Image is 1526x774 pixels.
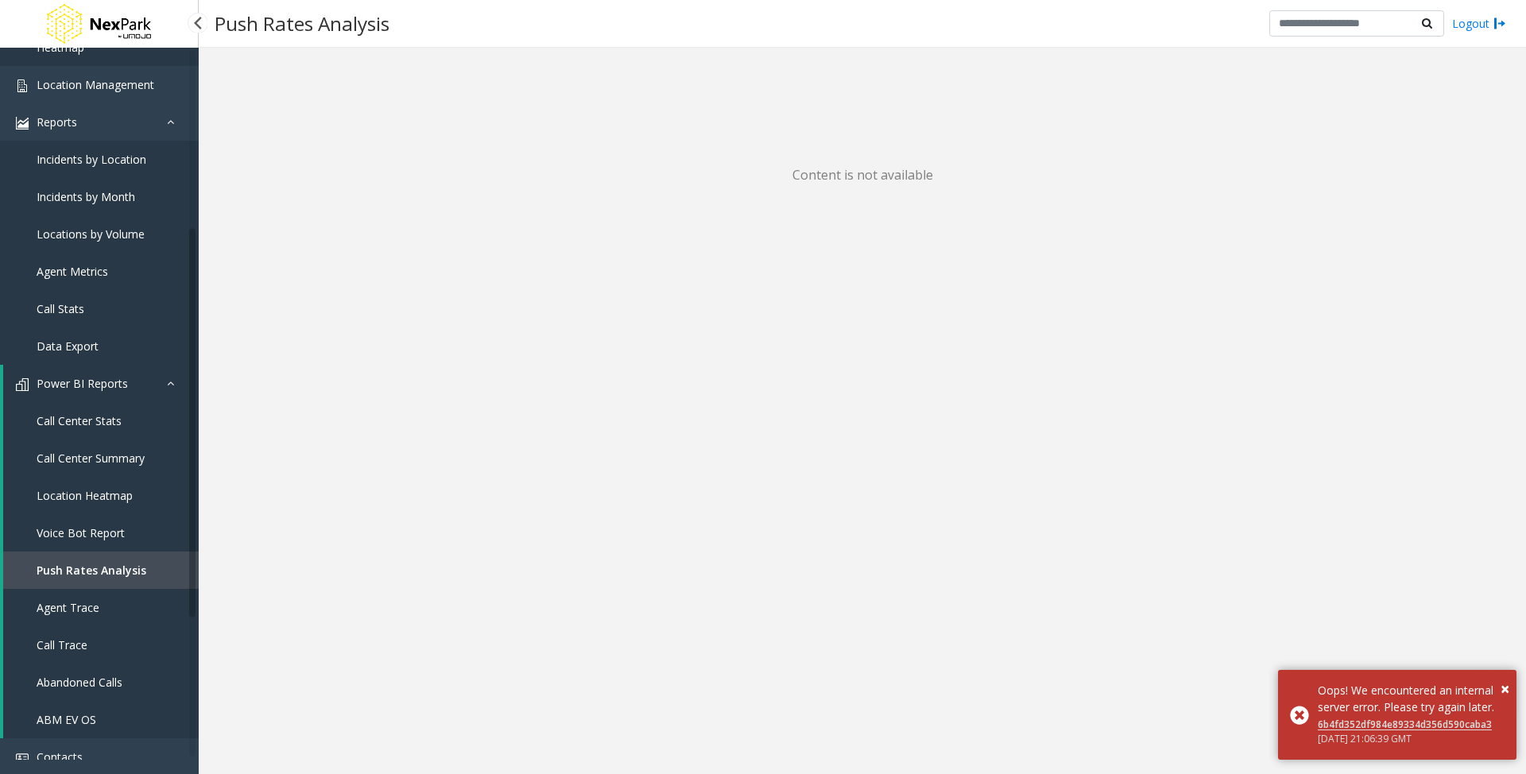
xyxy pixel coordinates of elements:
[37,376,128,391] span: Power BI Reports
[1452,15,1506,32] a: Logout
[207,4,397,43] h3: Push Rates Analysis
[37,114,77,130] span: Reports
[37,712,96,727] span: ABM EV OS
[3,514,199,551] a: Voice Bot Report
[37,675,122,690] span: Abandoned Calls
[37,413,122,428] span: Call Center Stats
[792,162,933,188] span: Content is not available
[16,752,29,764] img: 'icon'
[37,600,99,615] span: Agent Trace
[3,701,199,738] a: ABM EV OS
[37,488,133,503] span: Location Heatmap
[37,301,84,316] span: Call Stats
[37,339,99,354] span: Data Export
[37,189,135,204] span: Incidents by Month
[16,79,29,92] img: 'icon'
[3,439,199,477] a: Call Center Summary
[37,226,145,242] span: Locations by Volume
[1318,682,1505,715] div: Oops! We encountered an internal server error. Please try again later.
[37,451,145,466] span: Call Center Summary
[37,525,125,540] span: Voice Bot Report
[37,637,87,652] span: Call Trace
[3,626,199,664] a: Call Trace
[37,563,146,578] span: Push Rates Analysis
[1501,677,1509,701] button: Close
[16,378,29,391] img: 'icon'
[37,264,108,279] span: Agent Metrics
[1493,15,1506,32] img: logout
[37,40,84,55] span: Heatmap
[3,402,199,439] a: Call Center Stats
[3,365,199,402] a: Power BI Reports
[3,664,199,701] a: Abandoned Calls
[3,551,199,589] a: Push Rates Analysis
[16,117,29,130] img: 'icon'
[1318,718,1492,731] a: 6b4fd352df984e89334d356d590caba3
[37,77,154,92] span: Location Management
[1501,678,1509,699] span: ×
[1318,732,1505,746] div: [DATE] 21:06:39 GMT
[37,152,146,167] span: Incidents by Location
[3,477,199,514] a: Location Heatmap
[3,589,199,626] a: Agent Trace
[37,749,83,764] span: Contacts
